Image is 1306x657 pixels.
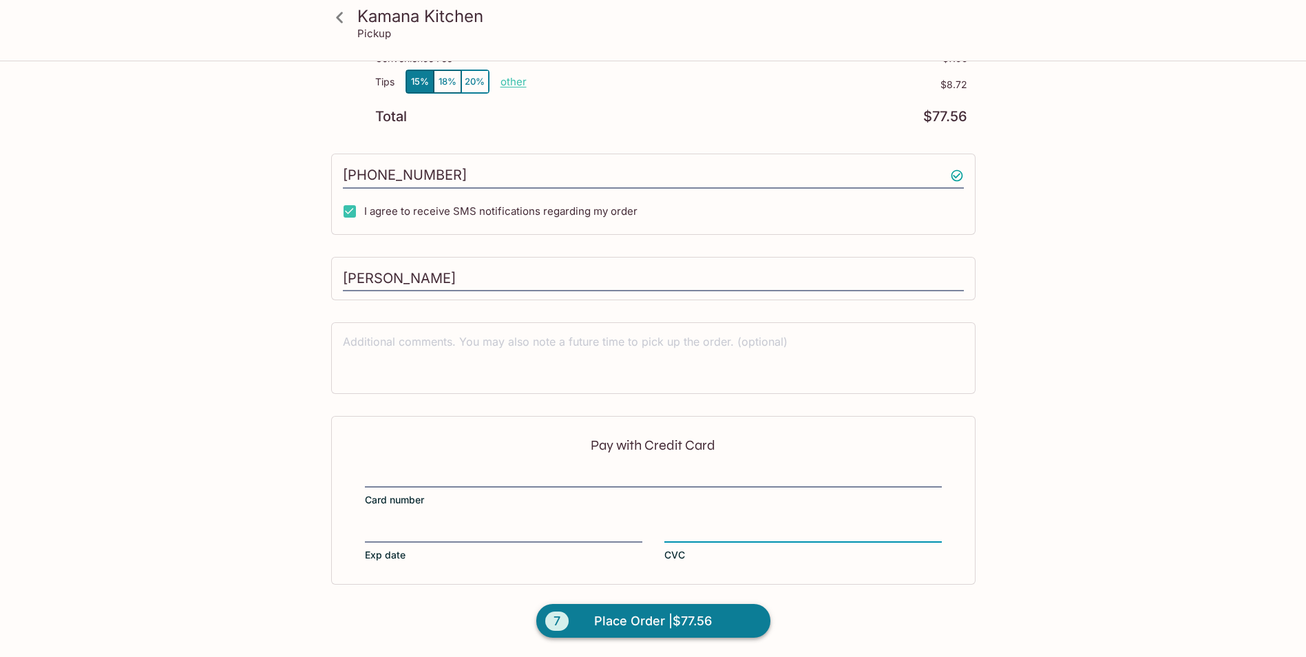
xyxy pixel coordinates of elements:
[664,525,942,540] iframe: Secure CVC input frame
[501,75,527,88] button: other
[545,612,569,631] span: 7
[365,548,406,562] span: Exp date
[365,470,942,485] iframe: Secure card number input frame
[343,163,964,189] input: Enter phone number
[375,76,394,87] p: Tips
[357,27,391,40] p: Pickup
[434,70,461,93] button: 18%
[594,610,712,632] span: Place Order | $77.56
[364,205,638,218] span: I agree to receive SMS notifications regarding my order
[365,439,942,452] p: Pay with Credit Card
[406,70,434,93] button: 15%
[664,548,685,562] span: CVC
[357,6,973,27] h3: Kamana Kitchen
[461,70,489,93] button: 20%
[923,110,967,123] p: $77.56
[375,110,407,123] p: Total
[536,604,770,638] button: 7Place Order |$77.56
[365,493,424,507] span: Card number
[365,525,642,540] iframe: Secure expiration date input frame
[343,266,964,292] input: Enter first and last name
[527,79,967,90] p: $8.72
